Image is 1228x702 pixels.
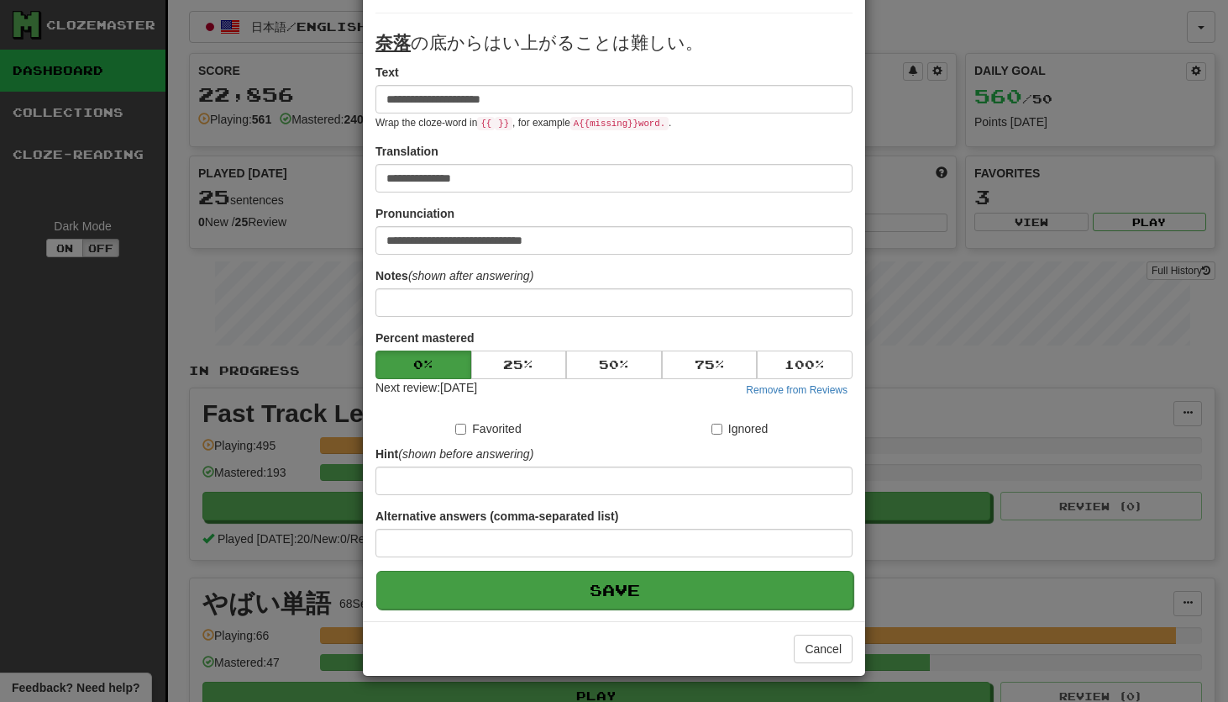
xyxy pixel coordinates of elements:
code: {{ [477,117,495,130]
label: Percent mastered [375,330,475,346]
code: A {{ missing }} word. [570,117,669,130]
em: (shown after answering) [408,269,533,282]
em: (shown before answering) [398,447,533,461]
button: 100% [757,351,853,379]
div: Percent mastered [375,351,853,379]
label: Hint [375,446,533,462]
small: Wrap the cloze-word in , for example . [375,117,671,129]
button: Save [376,571,853,610]
div: Next review: [DATE] [375,379,477,399]
button: Cancel [794,635,853,663]
label: Text [375,64,399,81]
u: 奈落 [375,33,411,52]
p: の底からはい上がることは難しい。 [375,30,853,55]
label: Ignored [711,420,768,437]
input: Favorited [455,424,466,435]
input: Ignored [711,424,722,435]
button: Remove from Reviews [741,381,853,399]
label: Favorited [455,420,521,437]
label: Pronunciation [375,205,454,222]
code: }} [495,117,512,130]
button: 25% [471,351,567,379]
label: Translation [375,143,438,160]
button: 50% [566,351,662,379]
label: Notes [375,267,533,284]
label: Alternative answers (comma-separated list) [375,508,618,525]
button: 75% [662,351,758,379]
button: 0% [375,351,471,379]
